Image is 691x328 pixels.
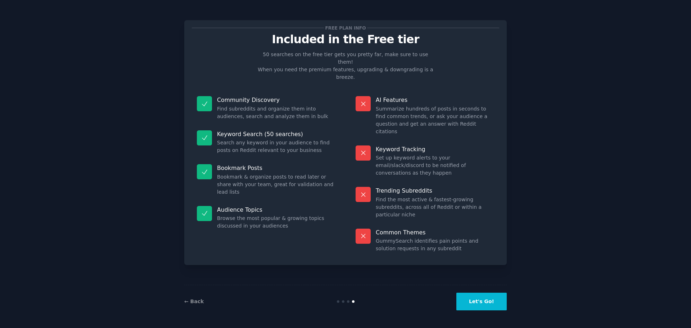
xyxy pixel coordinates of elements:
a: ← Back [184,298,204,304]
dd: Set up keyword alerts to your email/slack/discord to be notified of conversations as they happen [376,154,494,177]
p: Keyword Search (50 searches) [217,130,335,138]
dd: Find subreddits and organize them into audiences, search and analyze them in bulk [217,105,335,120]
p: Included in the Free tier [192,33,499,46]
dd: Search any keyword in your audience to find posts on Reddit relevant to your business [217,139,335,154]
p: Audience Topics [217,206,335,214]
p: Trending Subreddits [376,187,494,194]
dd: Bookmark & organize posts to read later or share with your team, great for validation and lead lists [217,173,335,196]
p: Community Discovery [217,96,335,104]
dd: Browse the most popular & growing topics discussed in your audiences [217,215,335,230]
p: Common Themes [376,229,494,236]
dd: Summarize hundreds of posts in seconds to find common trends, or ask your audience a question and... [376,105,494,135]
button: Let's Go! [456,293,507,310]
p: AI Features [376,96,494,104]
p: Bookmark Posts [217,164,335,172]
dd: GummySearch identifies pain points and solution requests in any subreddit [376,237,494,252]
p: Keyword Tracking [376,145,494,153]
span: Free plan info [324,24,367,32]
p: 50 searches on the free tier gets you pretty far, make sure to use them! When you need the premiu... [255,51,436,81]
dd: Find the most active & fastest-growing subreddits, across all of Reddit or within a particular niche [376,196,494,219]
